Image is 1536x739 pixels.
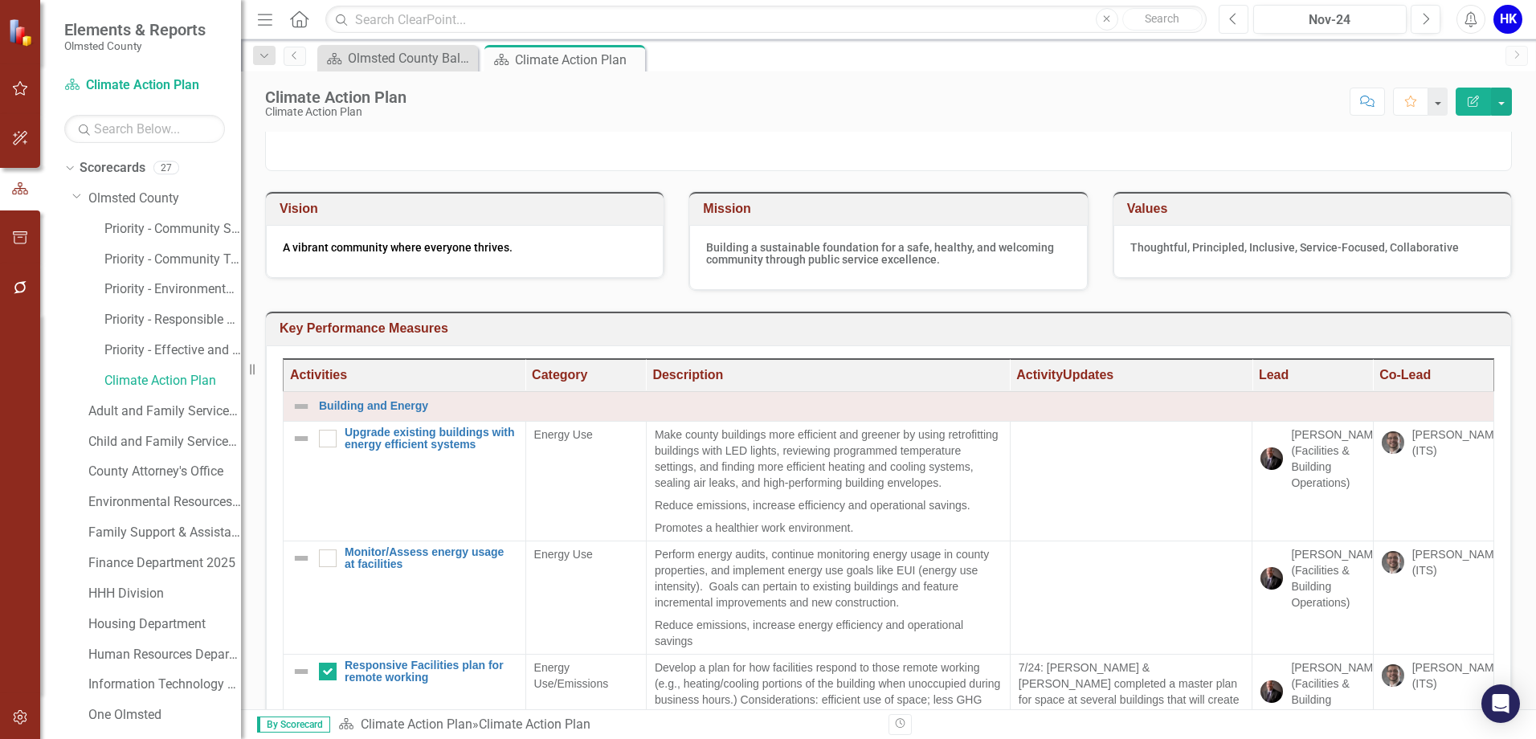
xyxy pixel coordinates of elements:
div: Climate Action Plan [479,717,590,732]
span: A vibrant community where everyone thrives. [283,241,513,254]
a: Human Resources Department [88,646,241,664]
div: Nov-24 [1259,10,1401,30]
p: Reduce emissions, increase energy efficiency and operational savings [655,614,1002,649]
a: Olmsted County [88,190,241,208]
a: Priority - Community Trust and Engagement [104,251,241,269]
span: Elements & Reports [64,20,206,39]
td: Double-Click to Edit [1373,421,1493,541]
a: Olmsted County Balanced Scorecard [321,48,474,68]
a: Climate Action Plan [104,372,241,390]
div: [PERSON_NAME] (Facilities & Building Operations) [1291,427,1383,491]
a: One Olmsted [88,706,241,725]
img: Not Defined [292,429,311,448]
span: Energy Use [534,548,593,561]
p: Make county buildings more efficient and greener by using retrofitting buildings with LED lights,... [655,427,1002,494]
div: [PERSON_NAME] (ITS) [1412,546,1505,578]
td: Double-Click to Edit [646,421,1010,541]
span: Energy Use [534,428,593,441]
td: Double-Click to Edit [1252,421,1373,541]
h3: Values [1127,202,1503,216]
a: Upgrade existing buildings with energy efficient systems [345,427,517,451]
td: Double-Click to Edit [1252,541,1373,654]
div: [PERSON_NAME] (ITS) [1412,427,1505,459]
a: County Attorney's Office [88,463,241,481]
a: Monitor/Assess energy usage at facilities [345,546,517,571]
div: Olmsted County Balanced Scorecard [348,48,474,68]
a: Family Support & Assistance Department [88,524,241,542]
a: Priority - Environmental Sustainability [104,280,241,299]
td: Double-Click to Edit [646,541,1010,654]
img: Matt Peabody [1382,664,1404,687]
a: Priority - Effective and Engaged Workforce [104,341,241,360]
img: Mat Miller [1260,680,1283,703]
h3: Key Performance Measures [280,321,1503,336]
a: Adult and Family Services Department [88,402,241,421]
div: Climate Action Plan [265,106,406,118]
a: Building and Energy [319,400,1485,412]
a: Child and Family Services Department [88,433,241,451]
div: » [338,716,876,734]
img: Not Defined [292,549,311,568]
td: Double-Click to Edit Right Click for Context Menu [284,391,1494,421]
td: Double-Click to Edit [525,541,646,654]
a: HHH Division [88,585,241,603]
img: Mat Miller [1260,447,1283,470]
a: Climate Action Plan [64,76,225,95]
a: Priority - Responsible Growth and Development [104,311,241,329]
h3: Mission [703,202,1079,216]
div: Open Intercom Messenger [1481,684,1520,723]
input: Search ClearPoint... [325,6,1207,34]
td: Double-Click to Edit [1010,421,1252,541]
td: Double-Click to Edit [1373,541,1493,654]
img: Mat Miller [1260,567,1283,590]
p: Promotes a healthier work environment. [655,516,1002,536]
a: Responsive Facilities plan for remote working [345,659,517,684]
td: Double-Click to Edit [525,421,646,541]
td: Double-Click to Edit [1010,541,1252,654]
img: Matt Peabody [1382,551,1404,574]
h6: Thoughtful, Principled, Inclusive, Service-Focused, Collaborative [1130,242,1494,254]
h6: Building a sustainable foundation for a safe, healthy, and welcoming community through public ser... [706,242,1070,267]
small: Olmsted County [64,39,206,52]
img: ClearPoint Strategy [8,18,36,46]
h3: Vision [280,202,656,216]
a: Finance Department 2025 [88,554,241,573]
p: Reduce emissions, increase efficiency and operational savings. [655,494,1002,516]
a: Environmental Resources Department [88,493,241,512]
input: Search Below... [64,115,225,143]
div: [PERSON_NAME] (ITS) [1412,659,1505,692]
a: Scorecards [80,159,145,178]
span: Energy Use/Emissions [534,661,609,690]
a: Information Technology Solutions 2025 [88,676,241,694]
div: [PERSON_NAME] (Facilities & Building Operations) [1291,659,1383,724]
button: HK [1493,5,1522,34]
img: Not Defined [292,397,311,416]
span: By Scorecard [257,717,330,733]
p: Perform energy audits, continue monitoring energy usage in county properties, and implement energ... [655,546,1002,614]
a: Climate Action Plan [361,717,472,732]
div: [PERSON_NAME] (Facilities & Building Operations) [1291,546,1383,610]
a: Priority - Community Safety and Wellbeing [104,220,241,239]
div: Climate Action Plan [265,88,406,106]
td: Double-Click to Edit Right Click for Context Menu [284,541,526,654]
button: Nov-24 [1253,5,1407,34]
a: Housing Department [88,615,241,634]
img: Not Defined [292,662,311,681]
div: Climate Action Plan [515,50,641,70]
button: Search [1122,8,1203,31]
img: Matt Peabody [1382,431,1404,454]
div: 27 [153,161,179,175]
span: Search [1145,12,1179,25]
td: Double-Click to Edit Right Click for Context Menu [284,421,526,541]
